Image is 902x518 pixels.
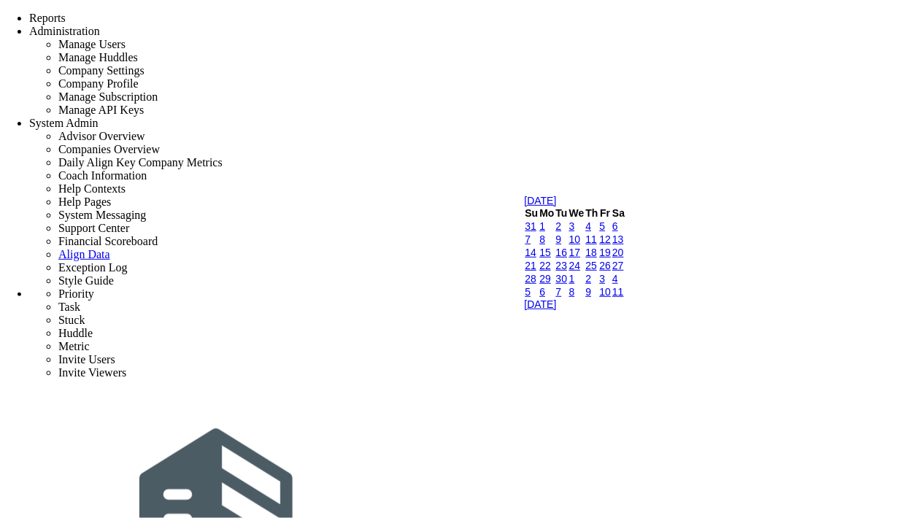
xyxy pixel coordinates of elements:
span: Manage Huddles [58,51,138,63]
a: 3 [569,220,575,232]
a: 17 [569,247,581,258]
span: Help Pages [58,196,111,208]
a: 10 [569,233,581,245]
a: 30 [556,273,568,285]
span: Company Profile [58,77,139,90]
a: 13 [612,233,624,245]
a: 1 [540,220,546,232]
a: 9 [586,286,592,298]
a: 8 [569,286,575,298]
a: 11 [586,233,598,245]
a: 25 [586,260,598,271]
span: Huddle [58,327,93,339]
span: System Messaging [58,209,146,221]
span: Task [58,301,80,313]
a: 3 [600,273,606,285]
a: Align Data [58,248,110,260]
th: Wednesday [568,206,585,220]
a: 31 [525,220,537,232]
a: [DATE] [525,298,557,310]
span: Daily Align Key Company Metrics [58,156,223,169]
span: Help Contexts [58,182,126,195]
span: Coach Information [58,169,147,182]
a: 5 [600,220,606,232]
a: 20 [612,247,624,258]
a: 2 [586,273,592,285]
th: Friday [599,206,612,220]
span: Metric [58,340,90,352]
span: Financial Scoreboard [58,235,158,247]
a: 18 [586,247,598,258]
a: 1 [569,273,575,285]
span: Support Center [58,222,129,234]
a: 6 [540,286,546,298]
a: 24 [569,260,581,271]
th: Sunday [525,206,539,220]
span: Administration [29,25,100,37]
a: 6 [612,220,618,232]
a: 4 [612,273,618,285]
a: 23 [556,260,568,271]
th: Tuesday [555,206,568,220]
span: Priority [58,287,94,300]
a: 12 [600,233,612,245]
span: Reports [29,12,66,24]
a: 14 [525,247,537,258]
a: 9 [556,233,562,245]
a: [DATE] [525,195,557,206]
a: 8 [540,233,546,245]
a: 21 [525,260,537,271]
td: Current focused date is Tuesday, September 16, 2025 [555,246,568,259]
span: Manage Users [58,38,126,50]
a: 29 [540,273,552,285]
span: Invite Viewers [58,366,126,379]
a: 22 [540,260,552,271]
a: 7 [556,286,562,298]
a: 2 [556,220,562,232]
th: Saturday [612,206,625,220]
a: 5 [525,286,531,298]
a: 4 [586,220,592,232]
span: Company Settings [58,64,144,77]
a: 10 [600,286,612,298]
a: 15 [540,247,552,258]
a: 7 [525,233,531,245]
a: 27 [612,260,624,271]
span: Exception Log [58,261,128,274]
span: System Admin [29,117,99,129]
span: Companies Overview [58,143,160,155]
span: Manage API Keys [58,104,144,116]
a: 19 [600,247,612,258]
span: Stuck [58,314,85,326]
span: Manage Subscription [58,90,158,103]
span: Style Guide [58,274,114,287]
a: 26 [600,260,612,271]
th: Thursday [585,206,599,220]
span: Advisor Overview [58,130,145,142]
a: 28 [525,273,537,285]
a: 16 [556,247,568,258]
th: Monday [539,206,555,220]
a: 11 [612,286,624,298]
span: Invite Users [58,353,115,366]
